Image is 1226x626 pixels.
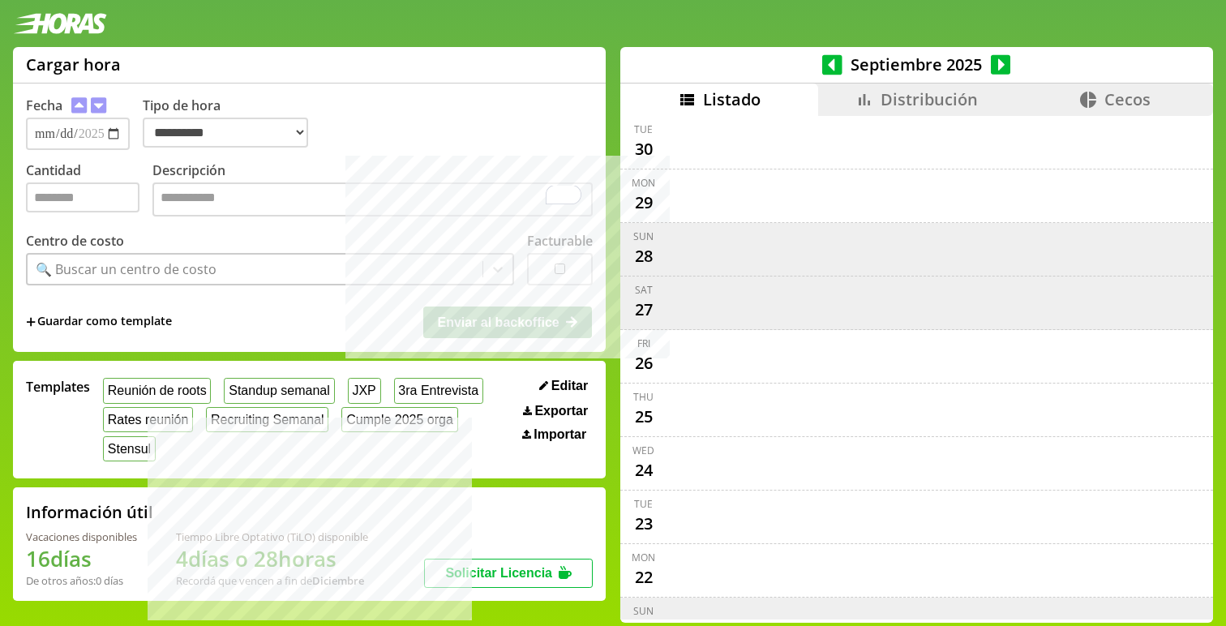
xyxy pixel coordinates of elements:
button: Standup semanal [224,378,334,403]
textarea: To enrich screen reader interactions, please activate Accessibility in Grammarly extension settings [152,182,593,217]
button: Reunión de roots [103,378,211,403]
div: Thu [633,390,654,404]
div: Wed [632,444,654,457]
div: Recordá que vencen a fin de [176,573,368,588]
h1: Cargar hora [26,54,121,75]
span: Exportar [534,404,588,418]
button: Editar [534,378,593,394]
h2: Información útil [26,501,153,523]
button: JXP [348,378,381,403]
b: Diciembre [312,573,364,588]
span: Listado [703,88,761,110]
button: Recruiting Semanal [206,407,328,432]
div: 🔍 Buscar un centro de costo [36,260,216,278]
h1: 16 días [26,544,137,573]
span: Solicitar Licencia [445,566,552,580]
button: Solicitar Licencia [424,559,593,588]
div: Vacaciones disponibles [26,530,137,544]
div: 26 [631,350,657,376]
div: 24 [631,457,657,483]
div: scrollable content [620,116,1213,620]
select: Tipo de hora [143,118,308,148]
div: 23 [631,511,657,537]
button: Cumple 2025 orga [341,407,457,432]
div: Tiempo Libre Optativo (TiLO) disponible [176,530,368,544]
label: Centro de costo [26,232,124,250]
div: Fri [637,337,650,350]
div: Mon [632,176,655,190]
div: 27 [631,297,657,323]
span: Editar [551,379,588,393]
span: Cecos [1104,88,1151,110]
div: 25 [631,404,657,430]
div: 30 [631,136,657,162]
div: 29 [631,190,657,216]
div: Sat [635,283,653,297]
h1: 4 días o 28 horas [176,544,368,573]
label: Cantidad [26,161,152,221]
label: Facturable [527,232,593,250]
span: +Guardar como template [26,313,172,331]
input: Cantidad [26,182,139,212]
span: + [26,313,36,331]
button: 3ra Entrevista [394,378,483,403]
button: Exportar [518,403,593,419]
span: Septiembre 2025 [842,54,991,75]
div: Sun [633,229,654,243]
div: Sun [633,604,654,618]
div: De otros años: 0 días [26,573,137,588]
div: 22 [631,564,657,590]
img: logotipo [13,13,107,34]
div: Mon [632,551,655,564]
div: 28 [631,243,657,269]
span: Distribución [881,88,978,110]
label: Fecha [26,96,62,114]
label: Tipo de hora [143,96,321,150]
label: Descripción [152,161,593,221]
span: Templates [26,378,90,396]
button: Rates reunión [103,407,193,432]
div: Tue [634,122,653,136]
span: Importar [534,427,586,442]
div: Tue [634,497,653,511]
button: Stensul [103,436,156,461]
